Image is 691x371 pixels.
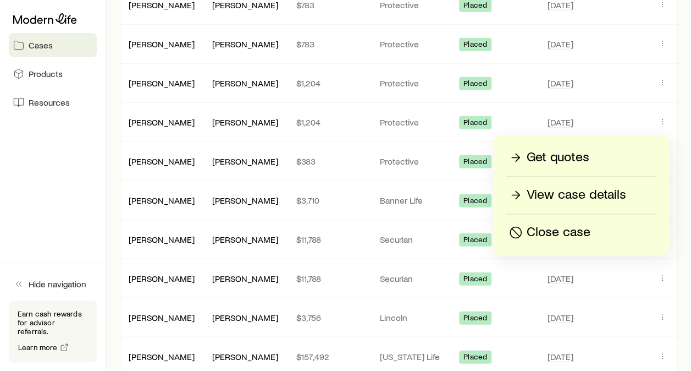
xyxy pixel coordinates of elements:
[129,39,195,50] div: [PERSON_NAME]
[547,273,573,284] span: [DATE]
[129,156,195,167] div: [PERSON_NAME]
[9,301,97,362] div: Earn cash rewards for advisor referrals.Learn more
[29,68,63,79] span: Products
[129,117,195,127] a: [PERSON_NAME]
[463,157,487,168] span: Placed
[506,149,656,168] a: Get quotes
[212,234,278,245] div: [PERSON_NAME]
[380,39,446,50] p: Protective
[547,312,573,323] span: [DATE]
[463,118,487,129] span: Placed
[9,90,97,114] a: Resources
[29,97,70,108] span: Resources
[463,274,487,286] span: Placed
[380,117,446,128] p: Protective
[547,117,573,128] span: [DATE]
[129,195,195,205] a: [PERSON_NAME]
[129,39,195,49] a: [PERSON_NAME]
[129,78,195,89] div: [PERSON_NAME]
[547,39,573,50] span: [DATE]
[212,195,278,206] div: [PERSON_NAME]
[296,351,362,362] p: $157,492
[463,235,487,247] span: Placed
[9,62,97,86] a: Products
[380,156,446,167] p: Protective
[129,312,195,323] a: [PERSON_NAME]
[212,78,278,89] div: [PERSON_NAME]
[527,224,590,242] p: Close case
[463,79,487,90] span: Placed
[463,352,487,364] span: Placed
[129,117,195,128] div: [PERSON_NAME]
[129,273,195,285] div: [PERSON_NAME]
[129,78,195,88] a: [PERSON_NAME]
[212,312,278,324] div: [PERSON_NAME]
[296,117,362,128] p: $1,204
[296,234,362,245] p: $11,788
[296,39,362,50] p: $783
[506,186,656,205] a: View case details
[129,351,195,363] div: [PERSON_NAME]
[463,1,487,12] span: Placed
[9,272,97,296] button: Hide navigation
[212,39,278,50] div: [PERSON_NAME]
[129,195,195,206] div: [PERSON_NAME]
[212,273,278,285] div: [PERSON_NAME]
[380,273,446,284] p: Securian
[212,351,278,363] div: [PERSON_NAME]
[29,40,53,51] span: Cases
[129,234,195,244] a: [PERSON_NAME]
[506,223,656,243] button: Close case
[18,343,58,351] span: Learn more
[29,279,86,290] span: Hide navigation
[527,149,589,167] p: Get quotes
[296,273,362,284] p: $11,788
[547,351,573,362] span: [DATE]
[129,156,195,166] a: [PERSON_NAME]
[380,312,446,323] p: Lincoln
[380,195,446,206] p: Banner Life
[129,234,195,245] div: [PERSON_NAME]
[129,273,195,283] a: [PERSON_NAME]
[380,234,446,245] p: Securian
[380,351,446,362] p: [US_STATE] Life
[9,33,97,57] a: Cases
[296,312,362,323] p: $3,756
[547,78,573,89] span: [DATE]
[380,78,446,89] p: Protective
[463,40,487,51] span: Placed
[527,187,626,204] p: View case details
[212,117,278,128] div: [PERSON_NAME]
[463,313,487,325] span: Placed
[296,78,362,89] p: $1,204
[212,156,278,167] div: [PERSON_NAME]
[296,195,362,206] p: $3,710
[18,309,88,336] p: Earn cash rewards for advisor referrals.
[463,196,487,208] span: Placed
[129,351,195,362] a: [PERSON_NAME]
[129,312,195,324] div: [PERSON_NAME]
[296,156,362,167] p: $383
